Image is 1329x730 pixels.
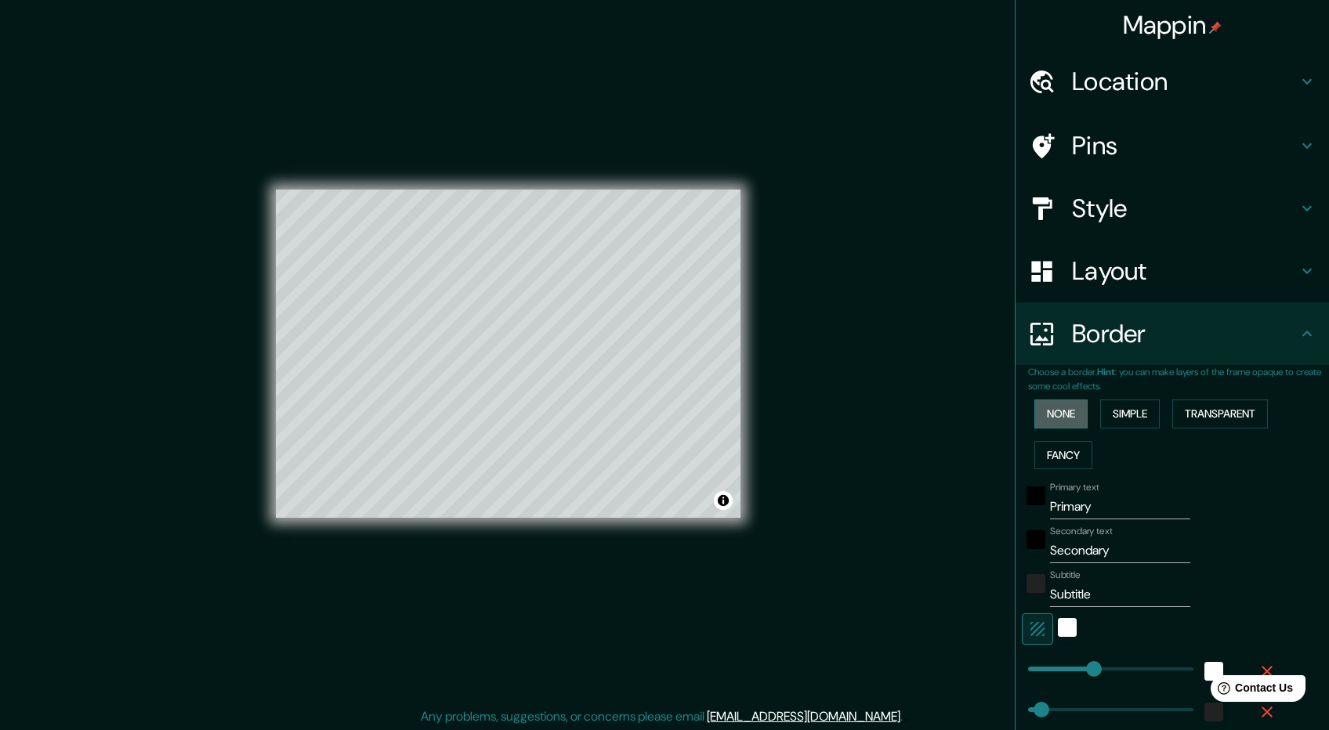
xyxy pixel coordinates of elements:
[1123,9,1222,41] h4: Mappin
[1100,399,1160,428] button: Simple
[1172,399,1268,428] button: Transparent
[1016,114,1329,177] div: Pins
[1058,618,1077,637] button: white
[1034,399,1088,428] button: None
[905,707,908,726] div: .
[1072,66,1298,97] h4: Location
[1097,366,1115,378] b: Hint
[714,491,733,510] button: Toggle attribution
[1028,365,1329,393] p: Choose a border. : you can make layers of the frame opaque to create some cool effects.
[1209,21,1222,34] img: pin-icon.png
[1072,193,1298,224] h4: Style
[707,708,900,725] a: [EMAIL_ADDRESS][DOMAIN_NAME]
[1034,441,1092,470] button: Fancy
[1204,662,1223,681] button: white
[1190,669,1312,713] iframe: Help widget launcher
[421,707,903,726] p: Any problems, suggestions, or concerns please email .
[1050,569,1081,582] label: Subtitle
[1072,130,1298,161] h4: Pins
[1072,318,1298,349] h4: Border
[1027,530,1045,549] button: black
[1027,574,1045,593] button: color-222222
[1050,481,1099,494] label: Primary text
[903,707,905,726] div: .
[1072,255,1298,287] h4: Layout
[1016,302,1329,365] div: Border
[1016,240,1329,302] div: Layout
[1050,525,1113,538] label: Secondary text
[1016,50,1329,113] div: Location
[1027,486,1045,505] button: black
[1016,177,1329,240] div: Style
